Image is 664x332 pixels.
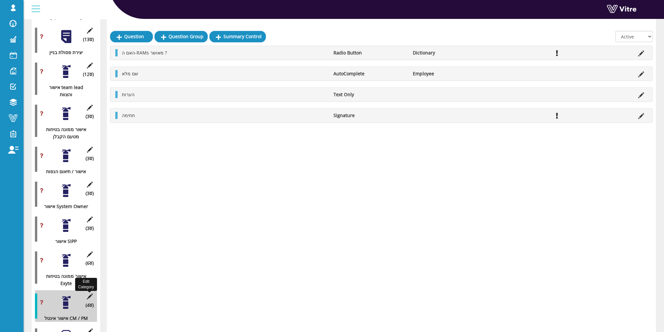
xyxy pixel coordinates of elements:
div: יצירת פסולת בניין [35,49,92,56]
span: (3 ) [86,190,94,197]
div: אישור / תיאום הנפות [35,168,92,175]
span: הערות [122,91,135,98]
div: אישור System Owner [35,203,92,210]
span: (3 ) [86,155,94,162]
span: שם מלא [122,70,138,77]
div: אישור ממונה בטיחות Exyte [35,273,92,287]
div: אישור אינטל CM / PM [35,315,92,322]
div: Edit Category [75,278,97,291]
li: Employee [409,70,489,77]
span: (3 ) [86,225,94,232]
a: Question Group [154,31,208,42]
span: (6 ) [86,260,94,267]
span: האם ה-RAMs מאושר ? [122,50,167,56]
span: (12 ) [83,71,94,78]
li: AutoComplete [330,70,410,77]
span: (13 ) [83,36,94,43]
li: Text Only [330,91,410,98]
li: Radio Button [330,49,410,56]
li: Dictionary [409,49,489,56]
div: אישור SIPP [35,238,92,245]
a: Summary Control [209,31,266,42]
div: אישור ממונה בטיחות מטעם הקבלן [35,126,92,140]
div: אישור team lead והצוות [35,84,92,98]
span: חתימה [122,112,135,118]
span: (3 ) [86,113,94,120]
a: Question [110,31,153,42]
span: (4 ) [86,302,94,309]
li: Signature [330,112,410,119]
